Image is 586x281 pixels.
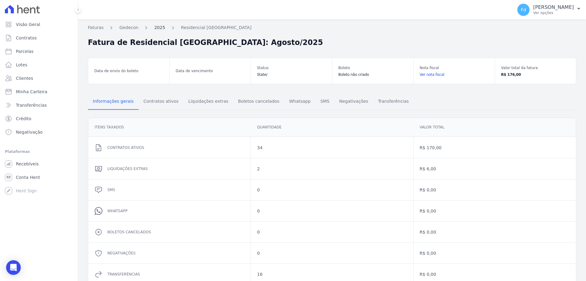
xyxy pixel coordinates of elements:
[2,72,75,84] a: Clientes
[338,72,407,78] dd: Boleto não criado
[2,113,75,125] a: Crédito
[16,62,27,68] span: Lotes
[420,145,570,151] dd: R$ 170,00
[16,35,37,41] span: Contratos
[334,94,373,110] a: Negativações
[420,166,570,172] dd: R$ 6,00
[16,174,40,180] span: Conta Hent
[16,116,31,122] span: Crédito
[88,94,139,110] a: Informações gerais
[2,171,75,183] a: Conta Hent
[2,18,75,31] a: Visão Geral
[5,148,73,155] div: Plataformas
[107,208,245,214] dd: Whatsapp
[285,95,314,107] span: Whatsapp
[88,24,576,35] nav: Breadcrumb
[154,24,165,31] a: 2025
[257,208,407,214] dd: 0
[257,64,326,72] dt: Status
[501,64,570,72] dt: Valor total da fatura
[107,250,245,256] dd: Negativações
[257,271,407,277] dd: 16
[16,102,47,108] span: Transferências
[107,166,245,172] dd: Liquidações extras
[233,94,284,110] a: Boletos cancelados
[257,166,407,172] dd: 2
[89,95,137,107] span: Informações gerais
[316,94,335,110] a: SMS
[6,260,21,275] div: Open Intercom Messenger
[176,67,245,75] dt: Data de vencimento
[181,24,251,31] a: Residencial [GEOGRAPHIC_DATA]
[2,32,75,44] a: Contratos
[420,229,570,235] dd: R$ 0,00
[420,208,570,214] dd: R$ 0,00
[16,89,47,95] span: Minha Carteira
[257,72,326,78] dd: State/
[420,64,489,72] dt: Nota fiscal
[521,8,526,12] span: Fd
[373,94,414,110] a: Transferências
[257,250,407,256] dd: 0
[420,250,570,256] dd: R$ 0,00
[2,86,75,98] a: Minha Carteira
[119,24,138,31] a: Gedecon
[2,59,75,71] a: Lotes
[183,94,233,110] a: Liquidações extras
[257,229,407,235] dd: 0
[139,94,183,110] a: Contratos ativos
[16,161,39,167] span: Recebíveis
[234,95,283,107] span: Boletos cancelados
[107,187,245,193] dd: SMS
[374,95,412,107] span: Transferências
[95,124,244,130] dd: Itens Taxados
[420,72,489,78] a: Ver nota fiscal
[88,24,103,31] a: Faturas
[317,95,333,107] span: SMS
[2,158,75,170] a: Recebíveis
[420,187,570,193] dd: R$ 0,00
[16,75,33,81] span: Clientes
[257,124,407,130] dd: Quantidade
[284,94,315,110] a: Whatsapp
[533,10,574,15] p: Ver opções
[88,37,323,48] h2: Fatura de Residencial [GEOGRAPHIC_DATA]: Agosto/2025
[107,229,245,235] dd: Boletos cancelados
[420,271,570,277] dd: R$ 0,00
[2,126,75,138] a: Negativação
[16,129,43,135] span: Negativação
[2,45,75,57] a: Parcelas
[338,64,407,72] dt: Boleto
[533,4,574,10] p: [PERSON_NAME]
[107,145,245,151] dd: Contratos ativos
[257,187,407,193] dd: 0
[257,145,407,151] dd: 34
[420,124,570,130] dd: Valor total
[94,67,163,75] dt: Data de envio do boleto
[107,271,245,277] dd: Transferências
[16,48,34,54] span: Parcelas
[16,21,40,28] span: Visão Geral
[501,72,570,78] dd: R$ 176,00
[512,1,586,18] button: Fd [PERSON_NAME] Ver opções
[335,95,372,107] span: Negativações
[140,95,182,107] span: Contratos ativos
[2,99,75,111] a: Transferências
[185,95,232,107] span: Liquidações extras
